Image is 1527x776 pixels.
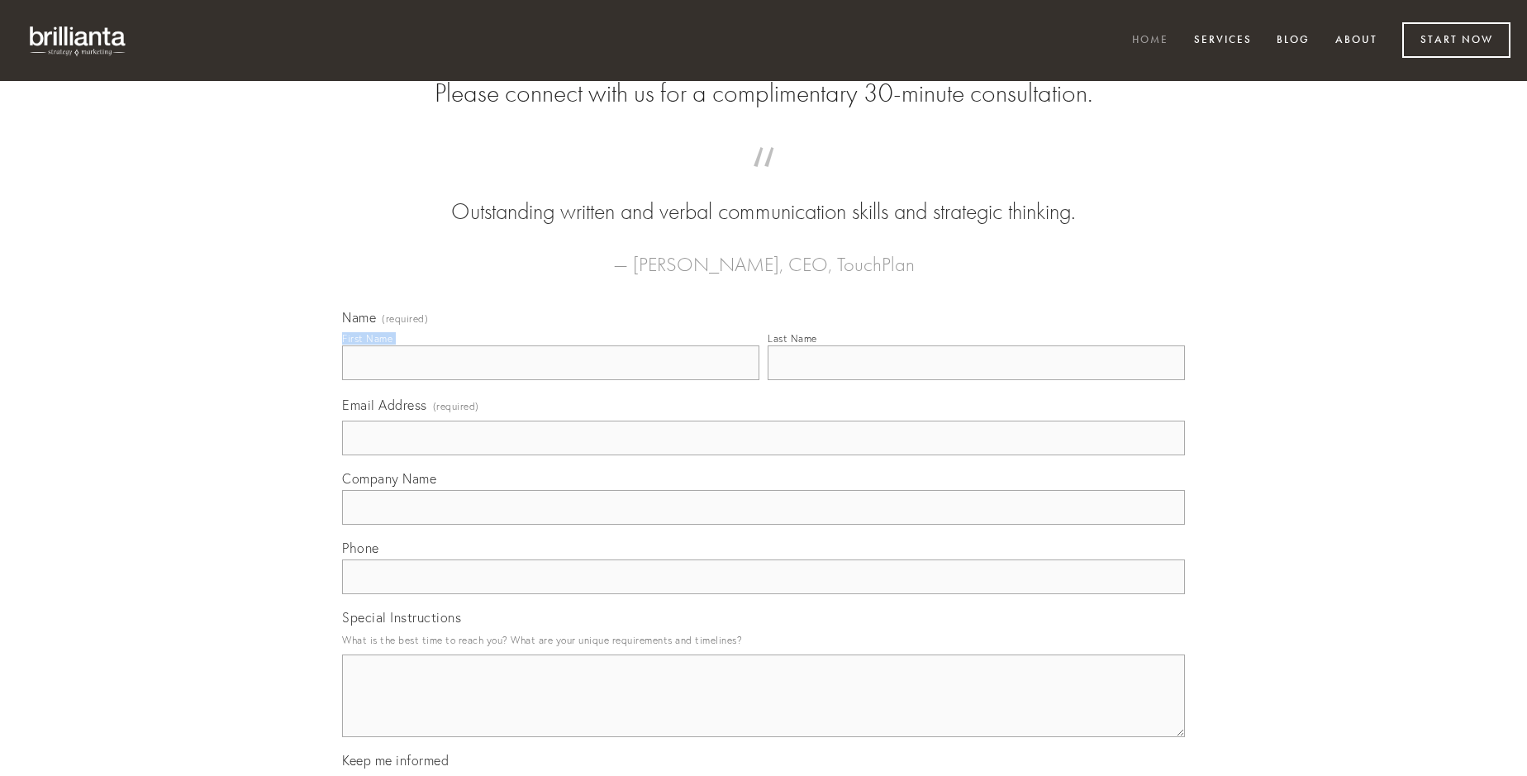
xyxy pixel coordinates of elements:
[433,395,479,417] span: (required)
[342,752,449,769] span: Keep me informed
[1266,27,1320,55] a: Blog
[17,17,140,64] img: brillianta - research, strategy, marketing
[1183,27,1263,55] a: Services
[342,332,392,345] div: First Name
[342,78,1185,109] h2: Please connect with us for a complimentary 30-minute consultation.
[342,609,461,626] span: Special Instructions
[369,228,1158,281] figcaption: — [PERSON_NAME], CEO, TouchPlan
[342,629,1185,651] p: What is the best time to reach you? What are your unique requirements and timelines?
[1325,27,1388,55] a: About
[369,164,1158,196] span: “
[342,397,427,413] span: Email Address
[1402,22,1510,58] a: Start Now
[1121,27,1179,55] a: Home
[342,540,379,556] span: Phone
[369,164,1158,228] blockquote: Outstanding written and verbal communication skills and strategic thinking.
[342,309,376,326] span: Name
[382,314,428,324] span: (required)
[768,332,817,345] div: Last Name
[342,470,436,487] span: Company Name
